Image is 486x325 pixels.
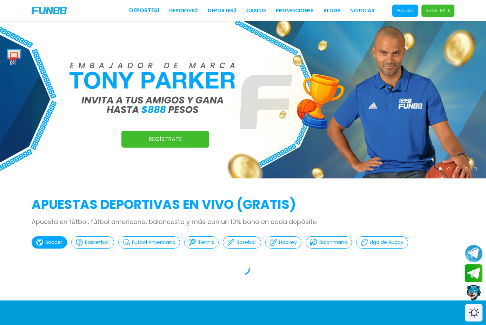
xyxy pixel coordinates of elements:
[132,239,175,246] p: Futbol Americano
[32,7,67,14] img: Company Logo
[397,7,414,14] p: Acceso
[279,239,297,246] p: Hockey
[71,236,114,249] button: Basketball
[370,239,404,246] p: Liga de Rugby
[237,239,257,246] p: Baseball
[276,7,314,14] a: Promociones
[465,284,482,302] button: Contact customer service
[306,236,352,249] button: Balonmano
[356,236,408,249] button: Liga de Rugby
[223,236,261,249] button: Baseball
[324,7,341,14] a: BLOGS
[184,236,219,249] button: Tennis
[45,239,62,246] p: Soccer
[118,236,180,249] button: Futbol Americano
[85,239,109,246] p: Basketball
[121,131,209,148] a: Regístrate
[246,7,266,14] a: CASINO
[169,7,198,14] a: Deportes2
[465,264,482,283] button: Join telegram
[350,7,374,14] a: NOTICIAS
[319,239,347,246] p: Balonmano
[32,195,454,214] h2: APUESTAS DEPORTIVAS EN VIVO (gratis)
[208,7,237,14] a: Deportes3
[265,236,301,249] button: Hockey
[426,7,450,14] p: Regístrate
[198,239,214,246] p: Tennis
[32,217,454,226] p: Apuesta en fútbol, fútbol americano, baloncesto y más con un 10% bono en cada depósito
[465,304,482,321] div: Switch theme
[129,6,160,15] a: Deportes1
[32,236,67,249] button: Soccer
[465,244,482,263] button: Join telegram channel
